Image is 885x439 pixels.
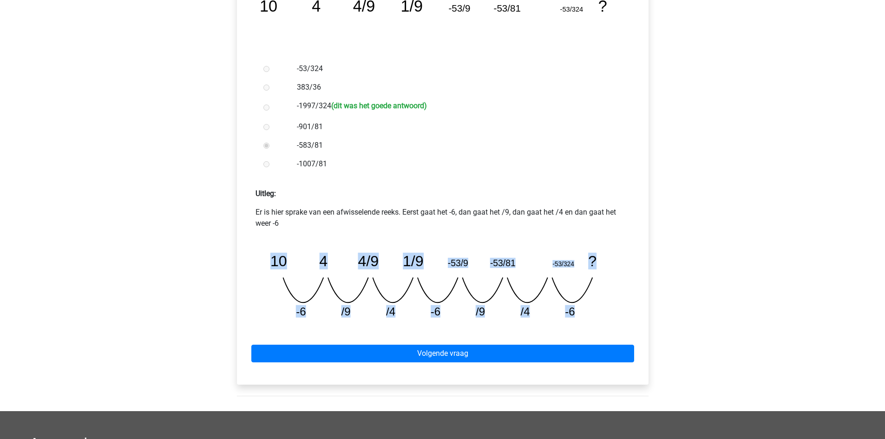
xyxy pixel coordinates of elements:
tspan: 4/9 [358,253,379,269]
tspan: /9 [476,305,485,318]
tspan: -53/9 [448,258,468,268]
tspan: -53/9 [448,3,470,13]
tspan: 10 [270,253,287,269]
a: Volgende vraag [251,345,634,362]
label: -53/324 [297,63,618,74]
strong: Uitleg: [256,189,276,198]
tspan: -6 [431,305,441,318]
label: -1997/324 [297,100,618,114]
tspan: -53/324 [560,6,583,13]
tspan: /9 [341,305,350,318]
tspan: ? [589,253,597,269]
label: -1007/81 [297,158,618,170]
tspan: 1/9 [403,253,424,269]
tspan: -53/324 [553,260,575,268]
tspan: /4 [521,305,530,318]
tspan: -6 [296,305,306,318]
tspan: /4 [386,305,395,318]
p: Er is hier sprake van een afwisselende reeks. Eerst gaat het -6, dan gaat het /9, dan gaat het /4... [256,207,630,229]
label: -583/81 [297,140,618,151]
label: -901/81 [297,121,618,132]
tspan: -53/81 [491,258,516,268]
tspan: 4 [319,253,328,269]
label: 383/36 [297,82,618,93]
h6: (dit was het goede antwoord) [331,101,427,110]
tspan: -53/81 [493,3,520,13]
tspan: -6 [565,305,576,318]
